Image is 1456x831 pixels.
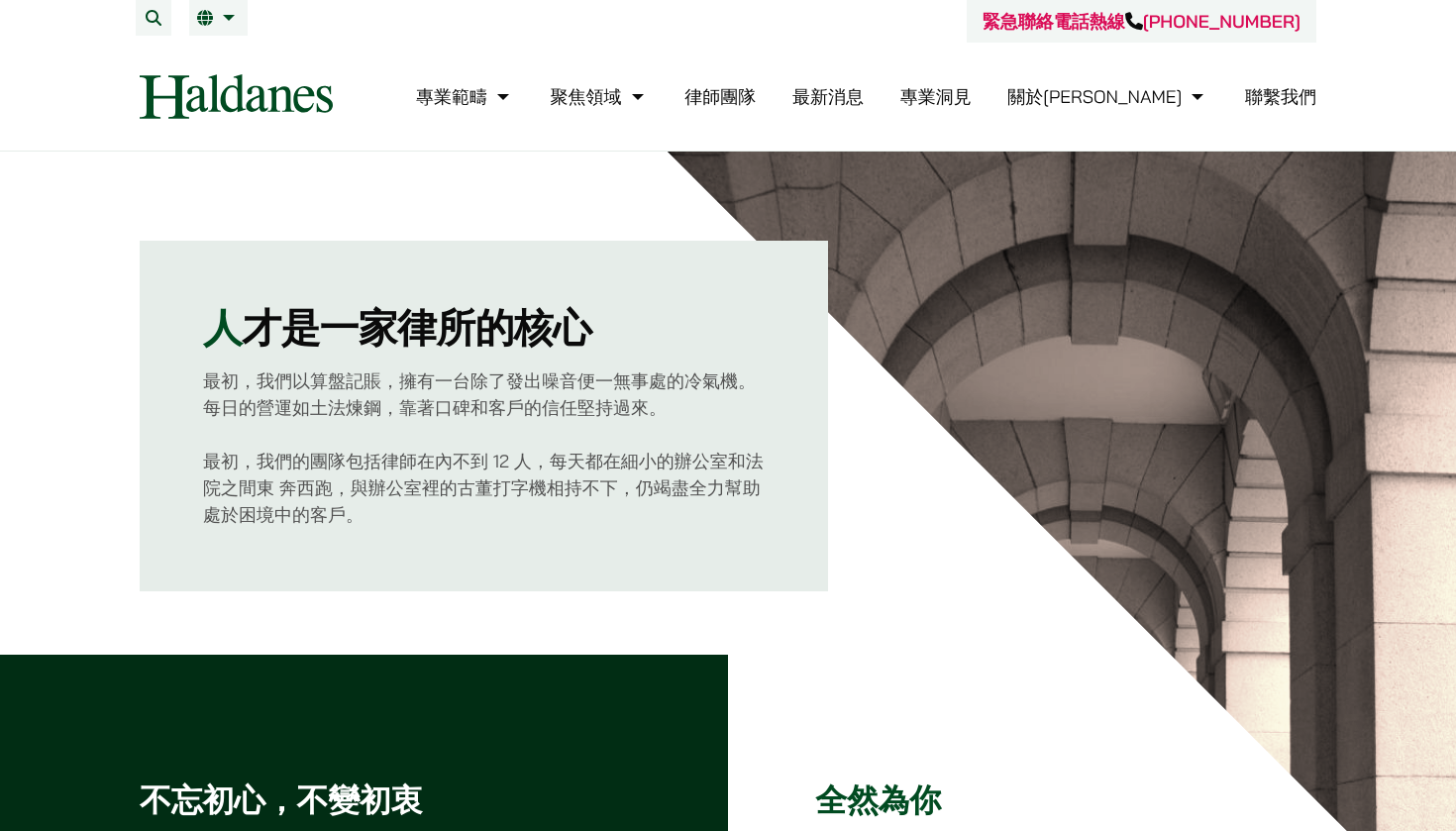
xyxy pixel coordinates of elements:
[140,74,333,119] img: Logo of Haldanes
[203,304,765,352] h2: 才是一家律所的核心
[900,85,972,108] a: 專業洞見
[416,85,514,108] a: 專業範疇
[551,85,649,108] a: 聚焦領域
[1245,85,1316,108] a: 聯繫我們
[983,10,1300,33] a: 緊急聯絡電話熱線[PHONE_NUMBER]
[197,10,240,26] a: 繁
[792,85,864,108] a: 最新消息
[684,85,756,108] a: 律師團隊
[203,367,765,421] p: 最初，我們以算盤記賬，擁有一台除了發出噪音便一無事處的冷氣機。每日的營運如土法煉鋼，靠著口碑和客戶的信任堅持過來。
[203,448,765,528] p: 最初，我們的團隊包括律師在內不到 12 人，每天都在細小的辦公室和法院之間東 奔西跑，與辦公室裡的古董打字機相持不下，仍竭盡全力幫助處於困境中的客戶。
[203,302,242,354] mark: 人
[1007,85,1208,108] a: 關於何敦
[140,781,641,819] h3: 不忘初心，不變初衷
[815,781,1316,819] h3: 全然為你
